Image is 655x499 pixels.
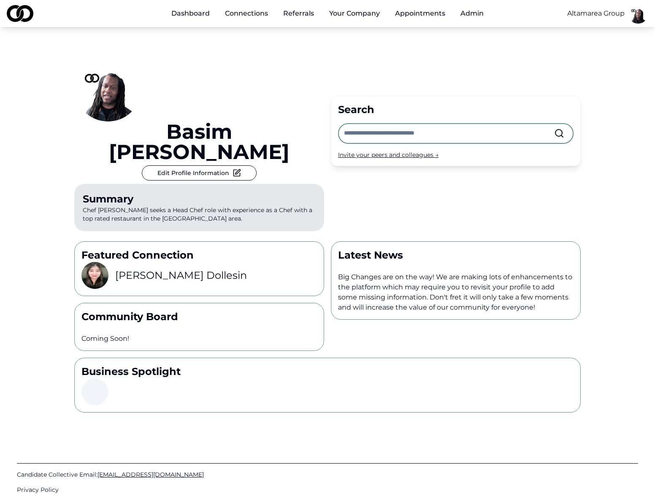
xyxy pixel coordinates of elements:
div: Search [338,103,574,116]
a: Candidate Collective Email:[EMAIL_ADDRESS][DOMAIN_NAME] [17,470,638,479]
button: Admin [454,5,490,22]
a: Dashboard [165,5,217,22]
a: Basim [PERSON_NAME] [74,121,324,162]
p: Chef [PERSON_NAME] seeks a Head Chef role with experience as a Chef with a top rated restaurant i... [74,184,324,231]
img: c5a994b8-1df4-4c55-a0c5-fff68abd3c00-Kim%20Headshot-profile_picture.jpg [81,262,108,289]
button: Edit Profile Information [142,165,257,181]
p: Coming Soon! [81,334,317,344]
a: Appointments [388,5,452,22]
p: Business Spotlight [81,365,574,378]
a: Referrals [276,5,321,22]
a: Connections [218,5,275,22]
img: fc566690-cf65-45d8-a465-1d4f683599e2-basimCC1-profile_picture.png [74,54,142,121]
p: Latest News [338,248,574,262]
nav: Main [165,5,490,22]
button: Your Company [322,5,387,22]
p: Featured Connection [81,248,317,262]
p: Big Changes are on the way! We are making lots of enhancements to the platform which may require ... [338,272,574,313]
h3: [PERSON_NAME] Dollesin [115,269,247,282]
a: Privacy Policy [17,486,638,494]
div: Invite your peers and colleagues → [338,151,574,159]
div: Summary [83,192,316,206]
p: Community Board [81,310,317,324]
img: fc566690-cf65-45d8-a465-1d4f683599e2-basimCC1-profile_picture.png [628,3,648,24]
span: [EMAIL_ADDRESS][DOMAIN_NAME] [97,471,204,478]
button: Altamarea Group [567,8,625,19]
img: logo [7,5,33,22]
